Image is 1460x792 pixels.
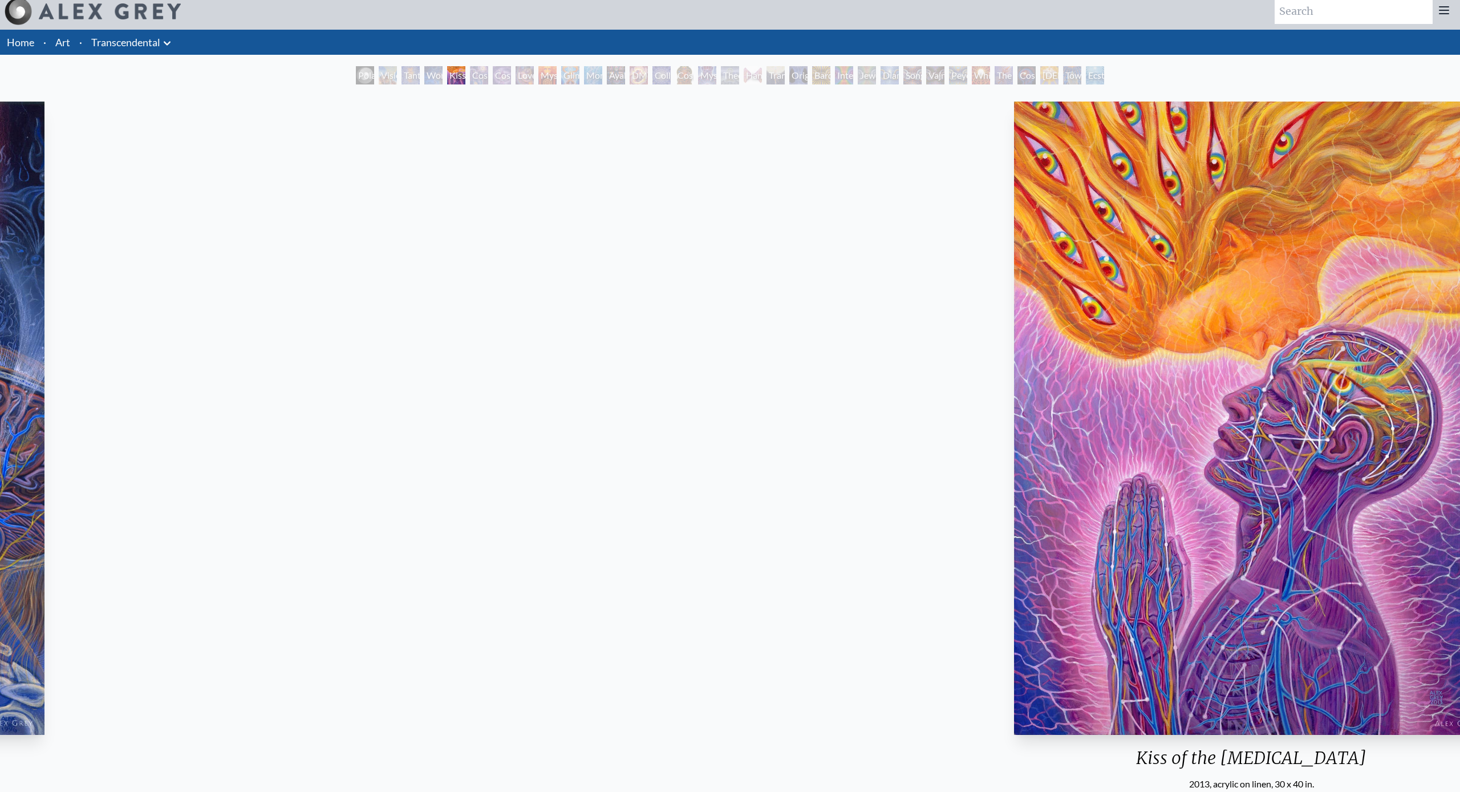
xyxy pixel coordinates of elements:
div: Toward the One [1063,66,1081,84]
div: DMT - The Spirit Molecule [630,66,648,84]
div: Mystic Eye [698,66,716,84]
div: Love is a Cosmic Force [516,66,534,84]
div: [DEMOGRAPHIC_DATA] [1040,66,1058,84]
div: Wonder [424,66,443,84]
a: Transcendental [91,34,160,50]
div: Hands that See [744,66,762,84]
div: Cosmic Artist [493,66,511,84]
div: Mysteriosa 2 [538,66,557,84]
div: Glimpsing the Empyrean [561,66,579,84]
a: Home [7,36,34,49]
div: Monochord [584,66,602,84]
div: White Light [972,66,990,84]
div: Song of Vajra Being [903,66,922,84]
div: Transfiguration [766,66,785,84]
div: The Great Turn [995,66,1013,84]
div: Ayahuasca Visitation [607,66,625,84]
div: Cosmic [DEMOGRAPHIC_DATA] [675,66,693,84]
li: · [75,30,87,55]
div: Cosmic Creativity [470,66,488,84]
div: Original Face [789,66,808,84]
div: Tantra [401,66,420,84]
div: Cosmic Consciousness [1017,66,1036,84]
div: Collective Vision [652,66,671,84]
div: Interbeing [835,66,853,84]
div: Kiss of the [MEDICAL_DATA] [447,66,465,84]
div: Ecstasy [1086,66,1104,84]
div: Peyote Being [949,66,967,84]
div: Visionary Origin of Language [379,66,397,84]
div: Polar Unity Spiral [356,66,374,84]
div: Vajra Being [926,66,944,84]
div: Jewel Being [858,66,876,84]
div: Theologue [721,66,739,84]
li: · [39,30,51,55]
a: Art [55,34,70,50]
div: Diamond Being [881,66,899,84]
div: Bardo Being [812,66,830,84]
